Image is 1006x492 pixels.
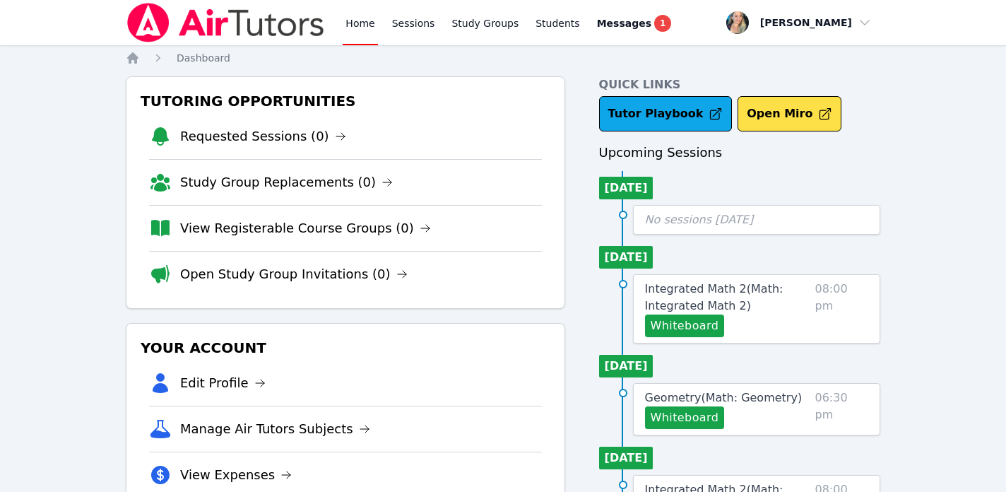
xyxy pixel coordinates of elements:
[138,335,553,361] h3: Your Account
[177,52,230,64] span: Dashboard
[177,51,230,65] a: Dashboard
[180,465,292,485] a: View Expenses
[645,282,783,312] span: Integrated Math 2 ( Math: Integrated Math 2 )
[597,16,651,30] span: Messages
[599,355,653,377] li: [DATE]
[654,15,671,32] span: 1
[645,391,803,404] span: Geometry ( Math: Geometry )
[180,218,431,238] a: View Registerable Course Groups (0)
[645,213,754,226] span: No sessions [DATE]
[180,264,408,284] a: Open Study Group Invitations (0)
[180,373,266,393] a: Edit Profile
[815,281,868,337] span: 08:00 pm
[645,389,803,406] a: Geometry(Math: Geometry)
[599,96,733,131] a: Tutor Playbook
[815,389,868,429] span: 06:30 pm
[599,177,653,199] li: [DATE]
[180,127,346,146] a: Requested Sessions (0)
[180,172,393,192] a: Study Group Replacements (0)
[599,447,653,469] li: [DATE]
[645,406,725,429] button: Whiteboard
[645,315,725,337] button: Whiteboard
[126,3,326,42] img: Air Tutors
[180,419,370,439] a: Manage Air Tutors Subjects
[599,76,880,93] h4: Quick Links
[645,281,810,315] a: Integrated Math 2(Math: Integrated Math 2)
[599,246,653,269] li: [DATE]
[599,143,880,163] h3: Upcoming Sessions
[738,96,841,131] button: Open Miro
[126,51,880,65] nav: Breadcrumb
[138,88,553,114] h3: Tutoring Opportunities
